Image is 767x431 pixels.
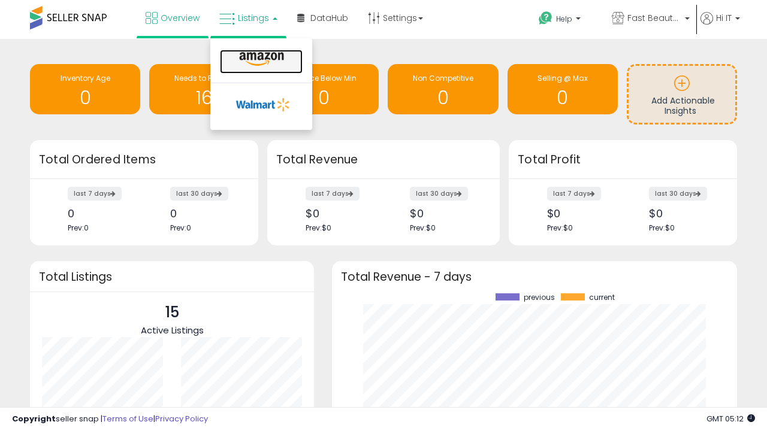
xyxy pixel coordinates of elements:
span: BB Price Below Min [291,73,357,83]
span: Selling @ Max [537,73,588,83]
span: Prev: $0 [649,223,675,233]
span: Prev: 0 [68,223,89,233]
h3: Total Ordered Items [39,151,249,168]
h3: Total Listings [39,272,305,281]
label: last 30 days [170,187,228,201]
div: $0 [306,207,375,220]
a: Privacy Policy [155,413,208,424]
a: Help [529,2,601,39]
h1: 0 [36,88,134,108]
span: Prev: $0 [306,223,331,233]
div: 0 [170,207,237,220]
span: Inventory Age [61,73,110,83]
a: BB Price Below Min 0 [268,64,379,114]
a: Hi IT [700,12,740,39]
p: 15 [141,301,204,324]
label: last 7 days [547,187,601,201]
a: Needs to Reprice 16 [149,64,259,114]
span: Prev: $0 [547,223,573,233]
label: last 7 days [306,187,360,201]
span: Listings [238,12,269,24]
span: DataHub [310,12,348,24]
div: $0 [649,207,716,220]
span: Non Competitive [413,73,473,83]
span: previous [524,293,555,302]
div: 0 [68,207,135,220]
a: Terms of Use [102,413,153,424]
span: Active Listings [141,324,204,336]
div: seller snap | | [12,414,208,425]
span: Add Actionable Insights [651,95,715,117]
div: $0 [410,207,479,220]
label: last 30 days [649,187,707,201]
a: Non Competitive 0 [388,64,498,114]
label: last 30 days [410,187,468,201]
h3: Total Profit [518,151,728,168]
span: current [589,293,615,302]
a: Add Actionable Insights [629,66,735,123]
span: Prev: 0 [170,223,191,233]
span: Hi IT [716,12,732,24]
strong: Copyright [12,413,56,424]
h1: 16 [155,88,253,108]
label: last 7 days [68,187,122,201]
h1: 0 [514,88,612,108]
h3: Total Revenue - 7 days [341,272,728,281]
h3: Total Revenue [276,151,491,168]
div: $0 [547,207,614,220]
h1: 0 [274,88,373,108]
a: Inventory Age 0 [30,64,140,114]
span: 2025-09-16 05:12 GMT [706,413,755,424]
h1: 0 [394,88,492,108]
i: Get Help [538,11,553,26]
span: Overview [161,12,200,24]
span: Fast Beauty ([GEOGRAPHIC_DATA]) [627,12,681,24]
a: Selling @ Max 0 [508,64,618,114]
span: Prev: $0 [410,223,436,233]
span: Needs to Reprice [174,73,235,83]
span: Help [556,14,572,24]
